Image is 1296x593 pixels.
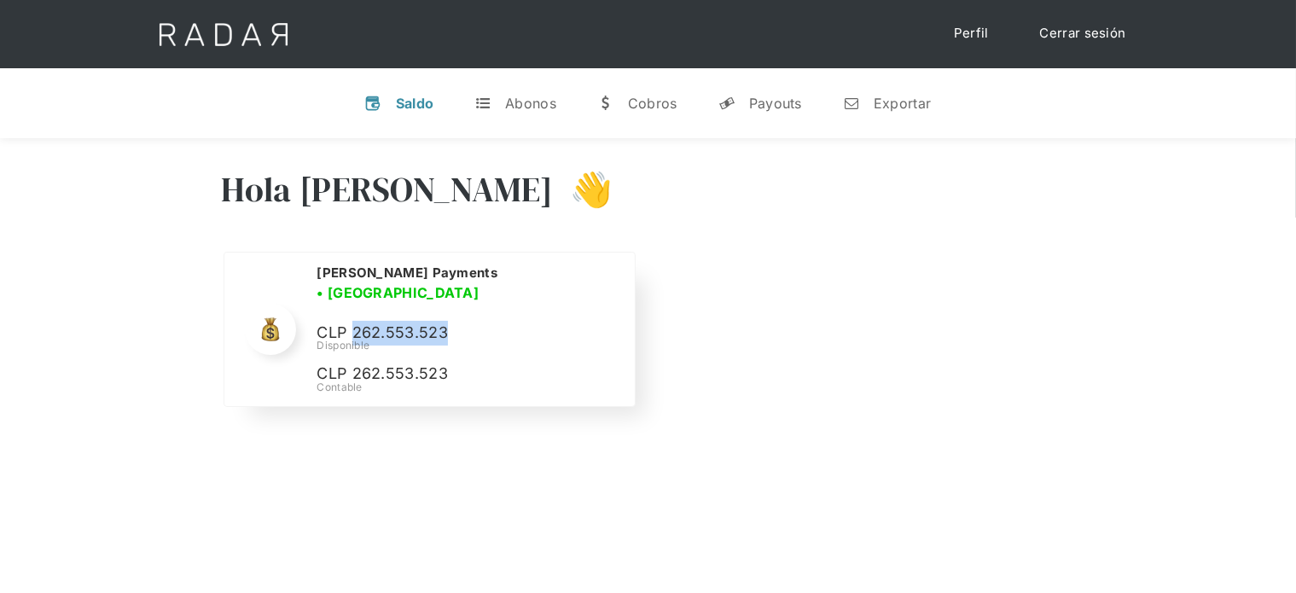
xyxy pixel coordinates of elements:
a: Perfil [937,17,1006,50]
div: y [718,95,735,112]
p: CLP 262.553.523 [317,362,572,387]
h2: [PERSON_NAME] Payments [317,265,497,282]
div: w [597,95,614,112]
div: Payouts [749,95,802,112]
div: v [365,95,382,112]
h3: • [GEOGRAPHIC_DATA] [317,282,479,303]
a: Cerrar sesión [1023,17,1143,50]
h3: 👋 [553,168,613,211]
div: t [474,95,491,112]
div: Cobros [628,95,677,112]
div: Disponible [317,338,613,353]
div: Exportar [874,95,931,112]
div: Saldo [396,95,434,112]
h3: Hola [PERSON_NAME] [222,168,553,211]
p: CLP 262.553.523 [317,321,572,346]
div: Abonos [505,95,556,112]
div: n [843,95,860,112]
div: Contable [317,380,613,395]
